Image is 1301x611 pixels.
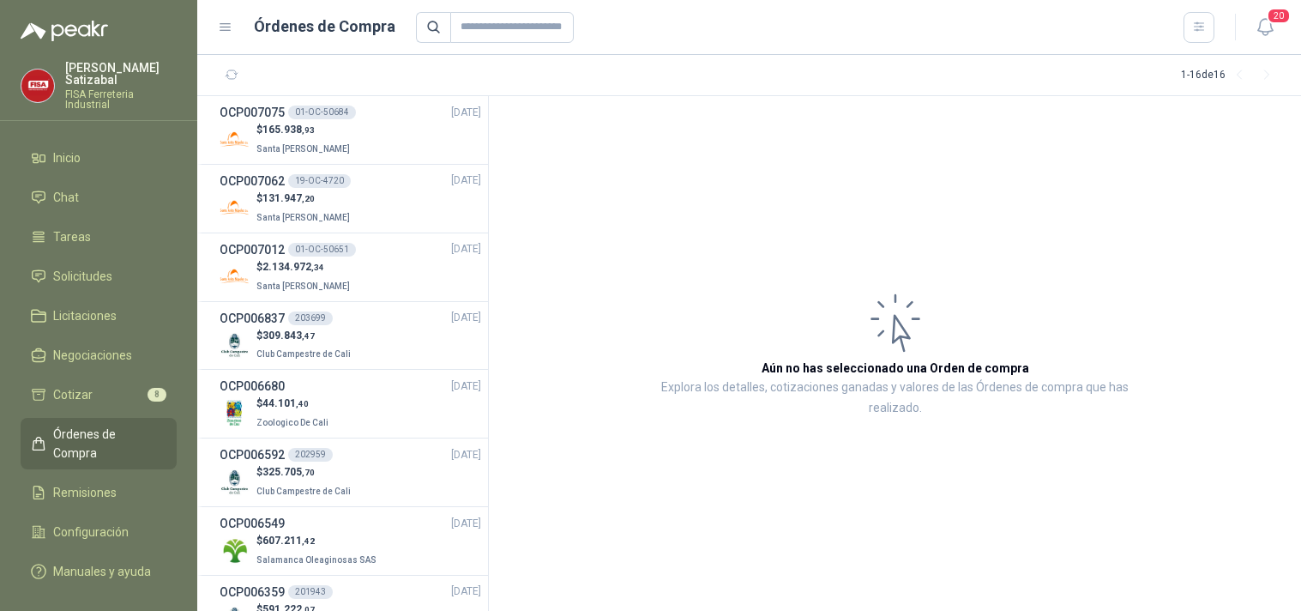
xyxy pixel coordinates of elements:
a: Cotizar8 [21,378,177,411]
span: ,20 [302,194,315,203]
span: Remisiones [53,483,117,502]
a: Tareas [21,221,177,253]
span: Cotizar [53,385,93,404]
a: Inicio [21,142,177,174]
span: Manuales y ayuda [53,562,151,581]
a: OCP00701201-OC-50651[DATE] Company Logo$2.134.972,34Santa [PERSON_NAME] [220,240,481,294]
p: $ [256,122,353,138]
span: 131.947 [262,192,315,204]
p: FISA Ferreteria Industrial [65,89,177,110]
p: $ [256,328,354,344]
span: Inicio [53,148,81,167]
img: Company Logo [21,70,54,102]
h3: OCP006549 [220,514,285,533]
span: ,93 [302,125,315,135]
img: Logo peakr [21,21,108,41]
span: 607.211 [262,535,315,547]
img: Company Logo [220,193,250,223]
img: Company Logo [220,262,250,292]
img: Company Logo [220,124,250,154]
a: Solicitudes [21,260,177,293]
div: 202959 [288,448,333,462]
span: Licitaciones [53,306,117,325]
span: Configuración [53,523,129,541]
div: 203699 [288,312,333,325]
span: 20 [1267,8,1291,24]
span: ,34 [311,263,324,272]
span: Órdenes de Compra [53,425,160,463]
p: $ [256,191,353,207]
div: 1 - 16 de 16 [1181,62,1280,89]
a: Órdenes de Compra [21,418,177,469]
img: Company Logo [220,330,250,360]
p: [PERSON_NAME] Satizabal [65,62,177,86]
p: $ [256,464,354,481]
div: 01-OC-50684 [288,106,356,119]
p: $ [256,533,380,549]
span: Santa [PERSON_NAME] [256,144,350,154]
span: 8 [148,388,166,402]
a: OCP006549[DATE] Company Logo$607.211,42Salamanca Oleaginosas SAS [220,514,481,568]
a: Chat [21,181,177,214]
a: Licitaciones [21,299,177,332]
div: 19-OC-4720 [288,174,351,188]
span: ,47 [302,331,315,341]
span: Chat [53,188,79,207]
a: OCP00707501-OC-50684[DATE] Company Logo$165.938,93Santa [PERSON_NAME] [220,103,481,157]
span: Negociaciones [53,346,132,365]
span: Tareas [53,227,91,246]
a: Negociaciones [21,339,177,372]
span: 44.101 [262,397,309,409]
span: [DATE] [451,310,481,326]
span: 325.705 [262,466,315,478]
span: [DATE] [451,584,481,600]
a: OCP006837203699[DATE] Company Logo$309.843,47Club Campestre de Cali [220,309,481,363]
h3: OCP007075 [220,103,285,122]
span: Santa [PERSON_NAME] [256,213,350,222]
div: 01-OC-50651 [288,243,356,257]
p: $ [256,396,332,412]
h3: OCP006592 [220,445,285,464]
span: Zoologico De Cali [256,418,328,427]
span: [DATE] [451,105,481,121]
span: Club Campestre de Cali [256,349,351,359]
span: ,70 [302,468,315,477]
span: ,40 [296,399,309,408]
a: OCP006592202959[DATE] Company Logo$325.705,70Club Campestre de Cali [220,445,481,499]
span: Club Campestre de Cali [256,487,351,496]
h3: OCP006680 [220,377,285,396]
img: Company Logo [220,535,250,566]
p: $ [256,259,353,275]
h1: Órdenes de Compra [254,15,395,39]
span: 309.843 [262,330,315,342]
span: [DATE] [451,378,481,395]
h3: Aún no has seleccionado una Orden de compra [762,359,1029,378]
img: Company Logo [220,398,250,428]
span: [DATE] [451,447,481,463]
p: Explora los detalles, cotizaciones ganadas y valores de las Órdenes de compra que has realizado. [660,378,1129,419]
a: Remisiones [21,476,177,509]
div: 201943 [288,585,333,599]
span: 2.134.972 [262,261,324,273]
a: OCP006680[DATE] Company Logo$44.101,40Zoologico De Cali [220,377,481,431]
span: 165.938 [262,124,315,136]
h3: OCP007062 [220,172,285,191]
span: Santa [PERSON_NAME] [256,281,350,291]
a: OCP00706219-OC-4720[DATE] Company Logo$131.947,20Santa [PERSON_NAME] [220,172,481,226]
a: Manuales y ayuda [21,555,177,588]
h3: OCP007012 [220,240,285,259]
img: Company Logo [220,467,250,497]
a: Configuración [21,516,177,548]
span: Solicitudes [53,267,112,286]
button: 20 [1250,12,1280,43]
span: [DATE] [451,172,481,189]
h3: OCP006837 [220,309,285,328]
h3: OCP006359 [220,583,285,602]
span: Salamanca Oleaginosas SAS [256,555,376,565]
span: ,42 [302,536,315,546]
span: [DATE] [451,516,481,532]
span: [DATE] [451,241,481,257]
